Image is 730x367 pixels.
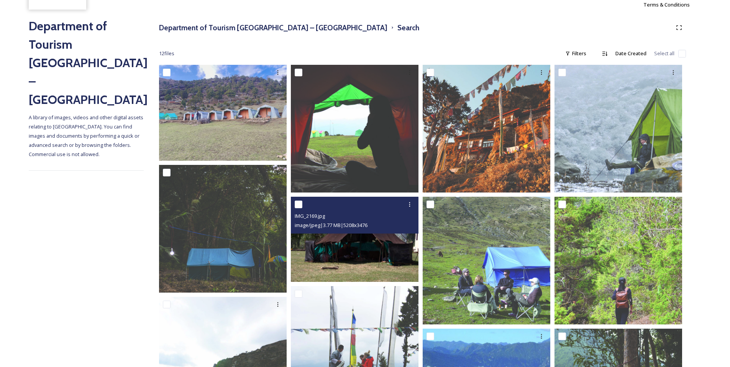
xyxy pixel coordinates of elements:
[291,197,418,282] img: IMG_2169.jpg
[159,65,287,161] img: Camping.jpg
[397,22,419,33] h3: Search
[159,50,174,57] span: 12 file s
[159,165,287,293] img: Eco camping.jpg
[423,197,550,324] img: jomolhari4.jpg
[295,212,325,219] span: IMG_2169.jpg
[643,1,690,8] span: Terms & Conditions
[29,114,144,158] span: A library of images, videos and other digital assets relating to [GEOGRAPHIC_DATA]. You can find ...
[554,65,682,193] img: drukpath6.jpg
[654,50,674,57] span: Select all
[29,17,144,109] h2: Department of Tourism [GEOGRAPHIC_DATA] – [GEOGRAPHIC_DATA]
[423,65,550,193] img: bumdra5.jpg
[295,222,367,229] span: image/jpeg | 3.77 MB | 5208 x 3476
[612,46,650,61] div: Date Created
[561,46,590,61] div: Filters
[554,197,682,324] img: bumdra6.jpg
[291,65,418,193] img: bumdra2.jpg
[159,22,387,33] h3: Department of Tourism [GEOGRAPHIC_DATA] – [GEOGRAPHIC_DATA]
